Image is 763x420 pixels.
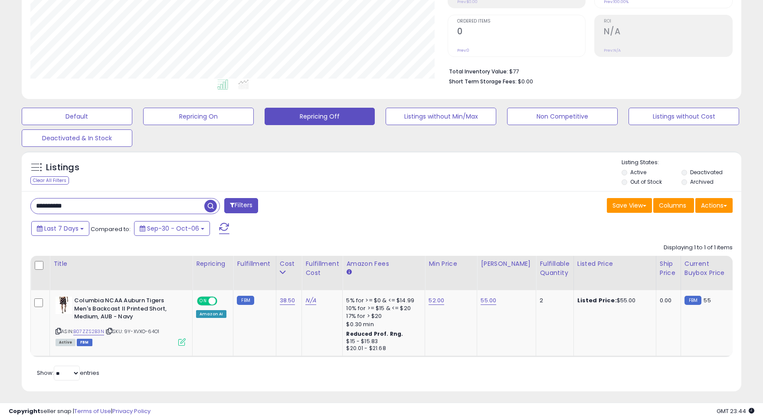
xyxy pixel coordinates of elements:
span: 2025-10-14 23:44 GMT [717,407,754,415]
span: Sep-30 - Oct-06 [147,224,199,233]
div: Fulfillment Cost [305,259,339,278]
div: $0.30 min [346,321,418,328]
div: 5% for >= $0 & <= $14.99 [346,297,418,304]
span: Columns [659,201,686,210]
a: Terms of Use [74,407,111,415]
a: B07ZZS2B3N [73,328,104,335]
span: Compared to: [91,225,131,233]
div: Current Buybox Price [684,259,729,278]
h2: N/A [604,26,732,38]
button: Save View [607,198,652,213]
div: ASIN: [56,297,186,345]
span: Show: entries [37,369,99,377]
a: N/A [305,296,316,305]
h5: Listings [46,162,79,174]
a: 38.50 [280,296,295,305]
label: Out of Stock [630,178,662,185]
div: seller snap | | [9,407,151,416]
button: Actions [695,198,733,213]
span: $0.00 [518,77,533,86]
a: 55.00 [481,296,496,305]
b: Reduced Prof. Rng. [346,330,403,337]
label: Deactivated [690,169,723,176]
a: Privacy Policy [112,407,151,415]
div: Clear All Filters [30,176,69,185]
div: Amazon Fees [346,259,421,268]
b: Total Inventory Value: [449,68,508,75]
div: Displaying 1 to 1 of 1 items [664,244,733,252]
div: Ship Price [660,259,677,278]
button: Sep-30 - Oct-06 [134,221,210,236]
div: Title [53,259,189,268]
span: FBM [77,339,92,346]
span: OFF [216,298,230,305]
button: Columns [653,198,694,213]
div: Fulfillable Quantity [540,259,570,278]
div: Fulfillment [237,259,272,268]
div: 2 [540,297,567,304]
div: $15 - $15.83 [346,338,418,345]
b: Listed Price: [577,296,617,304]
span: | SKU: 9Y-XVXO-64O1 [105,328,159,335]
small: Amazon Fees. [346,268,351,276]
span: ON [198,298,209,305]
div: 17% for > $20 [346,312,418,320]
a: 52.00 [429,296,444,305]
span: All listings currently available for purchase on Amazon [56,339,75,346]
button: Listings without Min/Max [386,108,496,125]
span: ROI [604,19,732,24]
small: Prev: 0 [457,48,469,53]
button: Last 7 Days [31,221,89,236]
small: FBM [684,296,701,305]
b: Short Term Storage Fees: [449,78,517,85]
div: Repricing [196,259,229,268]
div: Min Price [429,259,473,268]
span: 55 [704,296,711,304]
button: Default [22,108,132,125]
button: Repricing On [143,108,254,125]
div: Cost [280,259,298,268]
button: Filters [224,198,258,213]
h2: 0 [457,26,586,38]
label: Active [630,169,646,176]
div: 10% for >= $15 & <= $20 [346,304,418,312]
button: Non Competitive [507,108,618,125]
div: 0.00 [660,297,674,304]
label: Archived [690,178,714,185]
div: [PERSON_NAME] [481,259,532,268]
div: $20.01 - $21.68 [346,345,418,352]
small: FBM [237,296,254,305]
div: Listed Price [577,259,652,268]
button: Listings without Cost [629,108,739,125]
p: Listing States: [622,159,741,167]
b: Columbia NCAA Auburn Tigers Men's Backcast II Printed Short, Medium, AUB - Navy [74,297,180,323]
img: 41XnuOyvU7L._SL40_.jpg [56,297,72,314]
span: Last 7 Days [44,224,79,233]
div: $55.00 [577,297,649,304]
span: Ordered Items [457,19,586,24]
button: Deactivated & In Stock [22,129,132,147]
small: Prev: N/A [604,48,621,53]
strong: Copyright [9,407,40,415]
button: Repricing Off [265,108,375,125]
li: $77 [449,66,726,76]
div: Amazon AI [196,310,226,318]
